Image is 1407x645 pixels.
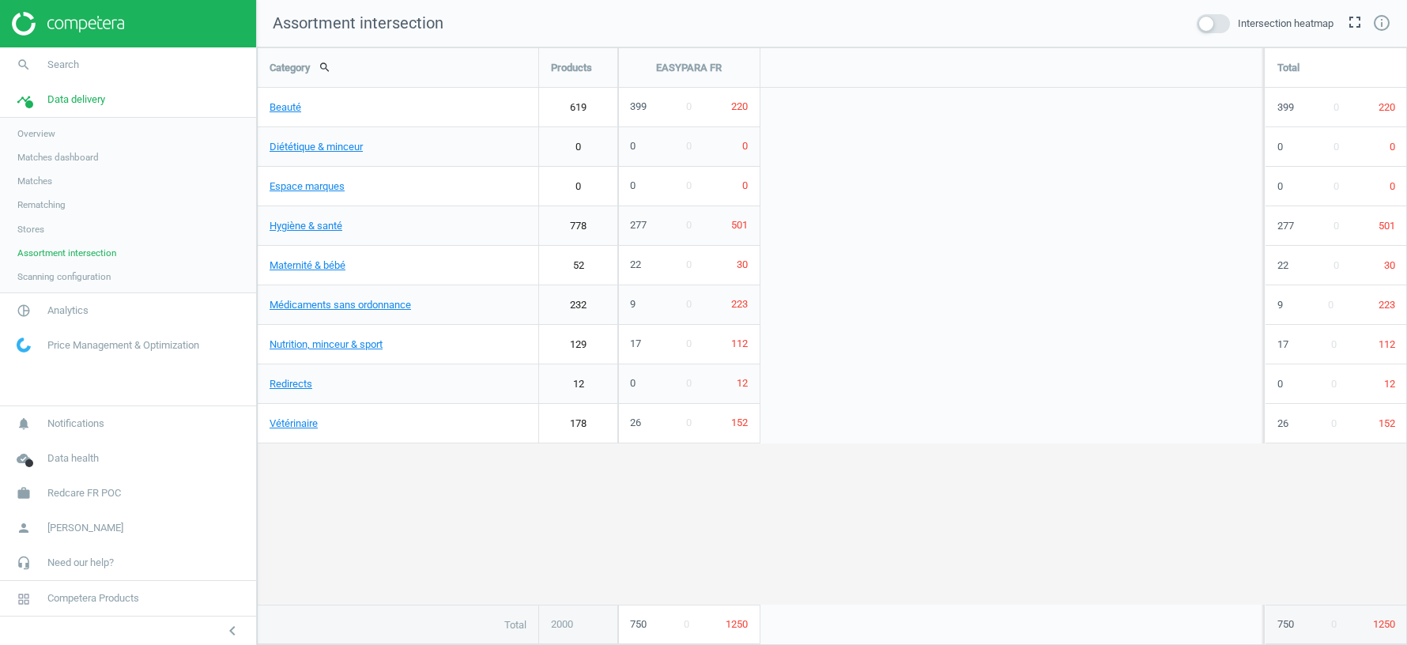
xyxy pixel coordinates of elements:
span: 0 [1390,179,1395,194]
span: [PERSON_NAME] [47,521,123,535]
a: Espace marques [258,167,538,206]
span: 112 [731,338,748,349]
i: cloud_done [9,443,39,473]
span: 0 [742,179,748,191]
span: 0 [686,179,692,191]
span: 0 [686,298,692,310]
span: 0 [686,338,692,349]
span: Redcare FR POC [47,486,121,500]
span: 0 [684,617,689,632]
a: 619 [539,88,617,127]
a: Redirects [258,364,538,404]
span: 0 [686,258,692,270]
span: 0 [1333,219,1339,233]
span: 152 [1379,417,1395,431]
span: Need our help? [47,556,114,570]
span: 0 [630,179,636,191]
span: 0 [1328,298,1333,312]
a: 178 [539,404,617,443]
a: Diététique & minceur [258,127,538,167]
span: Notifications [47,417,104,431]
span: Intersection heatmap [1238,17,1333,31]
i: work [9,478,39,508]
span: Matches [17,175,52,187]
span: 0 [630,377,636,389]
img: wGWNvw8QSZomAAAAABJRU5ErkJggg== [17,338,31,353]
span: 0 [1277,179,1283,194]
div: Category [258,48,538,87]
div: Products [539,48,617,88]
span: 0 [686,377,692,389]
span: 277 [630,219,647,231]
span: Data health [47,451,99,466]
i: search [9,50,39,80]
span: 750 [630,617,647,632]
span: 9 [1277,298,1283,312]
a: info_outline [1372,13,1391,34]
span: 0 [1333,179,1339,194]
span: Stores [17,223,44,236]
span: 277 [1277,219,1294,233]
span: 0 [742,140,748,152]
span: 30 [737,258,748,270]
a: 52 [539,246,617,285]
button: search [310,54,340,81]
span: 1250 [726,617,748,632]
span: 0 [1331,617,1337,632]
span: Assortment intersection [273,13,443,32]
span: 0 [1331,338,1337,352]
div: Total [258,605,538,645]
span: 22 [630,258,641,270]
i: timeline [9,85,39,115]
span: Competera Products [47,591,139,605]
span: 152 [731,417,748,428]
a: 129 [539,325,617,364]
img: ajHJNr6hYgQAAAAASUVORK5CYII= [12,12,124,36]
span: 0 [1333,258,1339,273]
a: 0 [539,167,617,206]
button: chevron_left [213,620,252,641]
i: headset_mic [9,548,39,578]
span: 750 [1277,617,1294,632]
i: info_outline [1372,13,1391,32]
span: 30 [1384,258,1395,273]
span: 0 [1390,140,1395,154]
div: EASYPARA FR [618,48,760,88]
span: 501 [731,219,748,231]
span: 0 [686,417,692,428]
span: 399 [630,100,647,112]
span: Data delivery [47,92,105,107]
span: Overview [17,127,55,140]
span: 0 [1277,140,1283,154]
span: 22 [1277,258,1288,273]
span: 12 [1384,377,1395,391]
span: Assortment intersection [17,247,116,259]
span: 501 [1379,219,1395,233]
i: fullscreen [1345,13,1364,32]
a: Vétérinaire [258,404,538,443]
span: Analytics [47,304,89,318]
span: 399 [1277,100,1294,115]
a: Maternité & bébé [258,246,538,285]
div: Total [1266,48,1407,88]
span: 223 [1379,298,1395,312]
a: 232 [539,285,617,325]
span: 0 [1333,140,1339,154]
a: 0 [539,127,617,167]
span: 26 [630,417,641,428]
span: Price Management & Optimization [47,338,199,353]
span: 26 [1277,417,1288,431]
span: 1250 [1373,617,1395,632]
span: 0 [1333,100,1339,115]
i: person [9,513,39,543]
a: 12 [539,364,617,404]
span: 0 [686,219,692,231]
span: Rematching [17,198,66,211]
a: Beauté [258,88,538,127]
span: 0 [1277,377,1283,391]
span: 112 [1379,338,1395,352]
a: Hygiène & santé [258,206,538,246]
span: 9 [630,298,636,310]
span: 0 [686,140,692,152]
span: 0 [1331,377,1337,391]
